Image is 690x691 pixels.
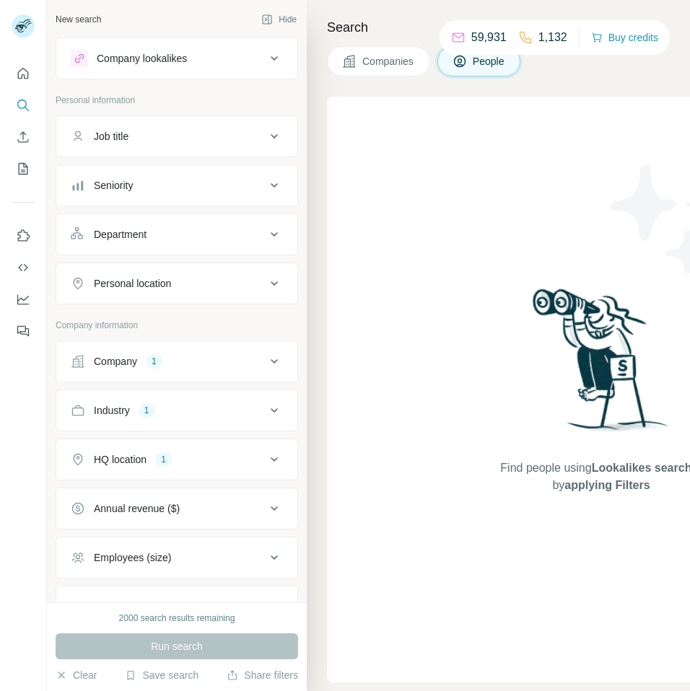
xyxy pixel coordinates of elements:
[155,453,172,466] div: 1
[227,668,298,682] button: Share filters
[56,668,97,682] button: Clear
[94,501,180,516] div: Annual revenue ($)
[12,318,35,344] button: Feedback
[56,319,298,332] p: Company information
[94,178,133,193] div: Seniority
[526,285,676,446] img: Surfe Illustration - Woman searching with binoculars
[12,124,35,150] button: Enrich CSV
[538,29,567,46] p: 1,132
[56,589,297,624] button: Technologies
[119,612,235,625] div: 2000 search results remaining
[94,227,147,242] div: Department
[56,13,101,26] div: New search
[56,217,297,252] button: Department
[251,9,307,30] button: Hide
[94,276,171,291] div: Personal location
[94,129,128,144] div: Job title
[97,51,187,66] div: Company lookalikes
[94,354,137,369] div: Company
[146,355,162,368] div: 1
[56,442,297,477] button: HQ location1
[94,599,153,614] div: Technologies
[12,92,35,118] button: Search
[56,344,297,379] button: Company1
[12,255,35,281] button: Use Surfe API
[564,479,650,491] span: applying Filters
[12,223,35,249] button: Use Surfe on LinkedIn
[327,17,673,38] h4: Search
[56,393,297,428] button: Industry1
[139,404,155,417] div: 1
[12,61,35,87] button: Quick start
[56,168,297,203] button: Seniority
[56,491,297,526] button: Annual revenue ($)
[473,54,506,69] span: People
[12,286,35,312] button: Dashboard
[94,452,147,467] div: HQ location
[125,668,198,682] button: Save search
[471,29,507,46] p: 59,931
[56,540,297,575] button: Employees (size)
[362,54,415,69] span: Companies
[94,403,130,418] div: Industry
[591,27,658,48] button: Buy credits
[56,119,297,154] button: Job title
[94,550,171,565] div: Employees (size)
[12,156,35,182] button: My lists
[56,41,297,76] button: Company lookalikes
[56,266,297,301] button: Personal location
[56,94,298,107] p: Personal information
